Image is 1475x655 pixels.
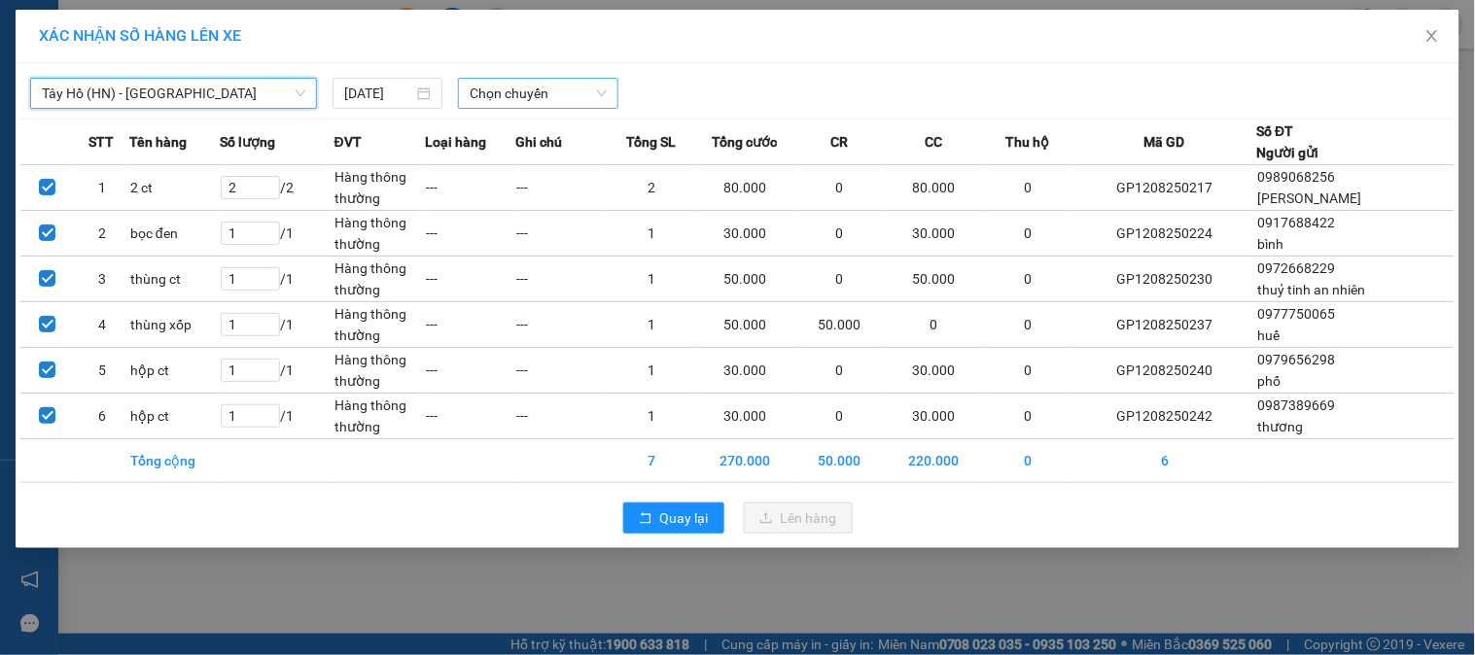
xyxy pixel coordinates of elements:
span: VP gửi: [21,113,213,133]
span: Quay lại [660,507,709,529]
button: uploadLên hàng [744,502,853,534]
td: GP1208250242 [1073,394,1256,439]
td: 30.000 [885,211,983,257]
td: GP1208250217 [1073,165,1256,211]
td: 1 [606,257,696,302]
span: Chọn chuyến [470,79,607,108]
td: / 1 [220,348,334,394]
td: 30.000 [885,394,983,439]
span: CR [830,131,848,153]
span: CC [925,131,942,153]
td: hộp ct [129,348,220,394]
td: 2 [606,165,696,211]
td: thùng xốp [129,302,220,348]
td: 0 [794,394,885,439]
td: Hàng thông thường [334,348,425,394]
span: Thu hộ [1006,131,1050,153]
td: Hàng thông thường [334,394,425,439]
td: 1 [75,165,129,211]
td: 80.000 [885,165,983,211]
td: 6 [75,394,129,439]
td: / 2 [220,165,334,211]
td: --- [425,302,515,348]
td: 0 [983,439,1073,483]
td: 30.000 [697,348,795,394]
strong: : [DOMAIN_NAME] [195,85,368,103]
span: 0987389669 [1258,397,1336,413]
td: --- [425,394,515,439]
button: rollbackQuay lại [623,502,724,534]
td: 7 [606,439,696,483]
td: --- [515,394,606,439]
td: 0 [983,165,1073,211]
span: 437A Giải Phóng [79,113,212,133]
td: 6 [1073,439,1256,483]
span: phố [1258,373,1282,389]
td: 0 [983,302,1073,348]
td: Hàng thông thường [334,302,425,348]
td: thùng ct [129,257,220,302]
div: Số ĐT Người gửi [1257,121,1319,163]
td: hộp ct [129,394,220,439]
td: 1 [606,211,696,257]
td: --- [515,302,606,348]
td: 0 [983,211,1073,257]
td: 50.000 [794,439,885,483]
span: STT [88,131,114,153]
td: --- [515,211,606,257]
span: Tổng SL [626,131,676,153]
span: Ghi chú [515,131,562,153]
span: Tây Hồ (HN) - Thanh Hóa [42,79,305,108]
span: 0977750065 [1258,306,1336,322]
td: --- [425,165,515,211]
td: Hàng thông thường [334,257,425,302]
td: 30.000 [697,394,795,439]
span: Loại hàng [425,131,486,153]
td: --- [425,211,515,257]
td: GP1208250240 [1073,348,1256,394]
td: 50.000 [885,257,983,302]
td: 2 [75,211,129,257]
span: 0989068256 [1258,169,1336,185]
span: thương [1258,419,1304,434]
td: 3 [75,257,129,302]
td: 50.000 [794,302,885,348]
td: --- [425,348,515,394]
td: 30.000 [885,348,983,394]
td: / 1 [220,302,334,348]
td: 80.000 [697,165,795,211]
span: bình [1258,236,1284,252]
span: Tên hàng [129,131,187,153]
td: 0 [983,394,1073,439]
td: --- [515,257,606,302]
td: 0 [794,165,885,211]
td: 5 [75,348,129,394]
td: --- [515,165,606,211]
td: 4 [75,302,129,348]
td: 0 [794,257,885,302]
td: 220.000 [885,439,983,483]
td: 50.000 [697,257,795,302]
span: ĐVT [334,131,362,153]
td: 1 [606,348,696,394]
td: Hàng thông thường [334,165,425,211]
td: 0 [885,302,983,348]
strong: Hotline : 0889 23 23 23 [219,66,345,81]
td: 0 [794,348,885,394]
td: 50.000 [697,302,795,348]
span: Số lượng [220,131,275,153]
td: 1 [606,394,696,439]
span: [PERSON_NAME] [1258,190,1362,206]
span: Website [195,87,241,102]
td: 2 ct [129,165,220,211]
span: Mã GD [1144,131,1185,153]
strong: CÔNG TY TNHH VĨNH QUANG [150,17,414,38]
td: Tổng cộng [129,439,220,483]
td: GP1208250230 [1073,257,1256,302]
span: Tổng cước [713,131,778,153]
input: 12/08/2025 [344,83,413,104]
td: 0 [983,348,1073,394]
td: --- [515,348,606,394]
td: Hàng thông thường [334,211,425,257]
td: / 1 [220,394,334,439]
